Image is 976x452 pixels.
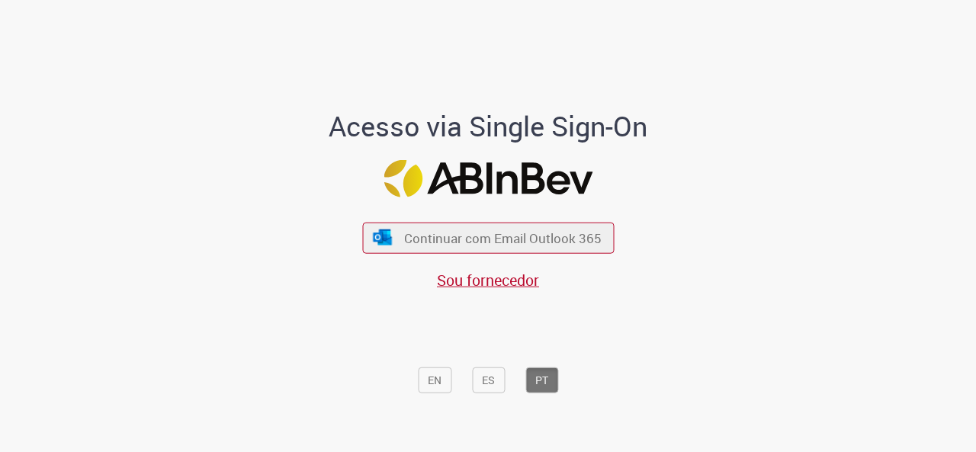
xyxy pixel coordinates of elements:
[472,367,505,393] button: ES
[525,367,558,393] button: PT
[362,222,614,253] button: ícone Azure/Microsoft 360 Continuar com Email Outlook 365
[437,270,539,290] a: Sou fornecedor
[404,229,602,247] span: Continuar com Email Outlook 365
[384,160,592,197] img: Logo ABInBev
[277,111,700,142] h1: Acesso via Single Sign-On
[372,229,393,245] img: ícone Azure/Microsoft 360
[418,367,451,393] button: EN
